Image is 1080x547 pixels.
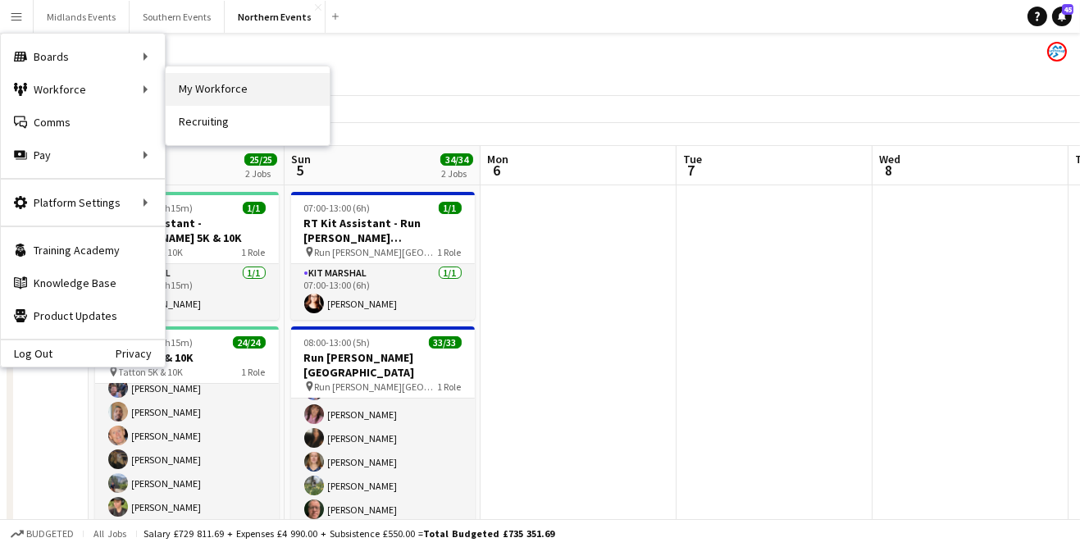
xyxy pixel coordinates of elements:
a: Recruiting [166,106,330,139]
span: 7 [681,161,702,180]
span: Budgeted [26,528,74,540]
a: My Workforce [166,73,330,106]
a: Log Out [1,347,52,360]
span: 25/25 [244,153,277,166]
span: 1 Role [438,381,462,393]
button: Midlands Events [34,1,130,33]
h3: RT Kit Assistant - [PERSON_NAME] 5K & 10K [95,216,279,245]
a: Product Updates [1,299,165,332]
span: 8 [877,161,900,180]
span: 34/34 [440,153,473,166]
span: Tue [683,152,702,166]
span: 1 Role [242,246,266,258]
span: Wed [879,152,900,166]
span: 1/1 [243,202,266,214]
div: Workforce [1,73,165,106]
app-card-role: Kit Marshal1/106:15-11:30 (5h15m)![PERSON_NAME] [95,264,279,320]
div: 2 Jobs [441,167,472,180]
a: Knowledge Base [1,267,165,299]
span: 08:00-13:00 (5h) [304,336,371,349]
app-user-avatar: RunThrough Events [1047,42,1067,62]
div: Platform Settings [1,186,165,219]
h3: Run [PERSON_NAME][GEOGRAPHIC_DATA] [291,350,475,380]
a: Privacy [116,347,165,360]
span: Sun [291,152,311,166]
app-job-card: 07:00-13:00 (6h)1/1RT Kit Assistant - Run [PERSON_NAME][GEOGRAPHIC_DATA] Run [PERSON_NAME][GEOGRA... [291,192,475,320]
span: 6 [485,161,508,180]
div: Pay [1,139,165,171]
span: 07:00-13:00 (6h) [304,202,371,214]
span: Total Budgeted £735 351.69 [423,527,554,540]
h3: Tatton 5K & 10K [95,350,279,365]
div: Salary £729 811.69 + Expenses £4 990.00 + Subsistence £550.00 = [144,527,554,540]
span: Run [PERSON_NAME][GEOGRAPHIC_DATA] [315,246,438,258]
a: Training Academy [1,234,165,267]
span: 33/33 [429,336,462,349]
a: Comms [1,106,165,139]
a: 45 [1052,7,1072,26]
button: Northern Events [225,1,326,33]
div: Boards [1,40,165,73]
app-job-card: 06:15-11:30 (5h15m)1/1RT Kit Assistant - [PERSON_NAME] 5K & 10K Tatton 5K & 10K1 RoleKit Marshal1... [95,192,279,320]
span: 5 [289,161,311,180]
button: Budgeted [8,525,76,543]
app-card-role: Kit Marshal1/107:00-13:00 (6h)[PERSON_NAME] [291,264,475,320]
div: 2 Jobs [245,167,276,180]
span: Mon [487,152,508,166]
span: Run [PERSON_NAME][GEOGRAPHIC_DATA] [315,381,438,393]
span: All jobs [90,527,130,540]
span: 45 [1062,4,1073,15]
span: 1/1 [439,202,462,214]
span: 24/24 [233,336,266,349]
span: 1 Role [438,246,462,258]
span: Tatton 5K & 10K [119,366,184,378]
span: 1 Role [242,366,266,378]
button: Southern Events [130,1,225,33]
h3: RT Kit Assistant - Run [PERSON_NAME][GEOGRAPHIC_DATA] [291,216,475,245]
